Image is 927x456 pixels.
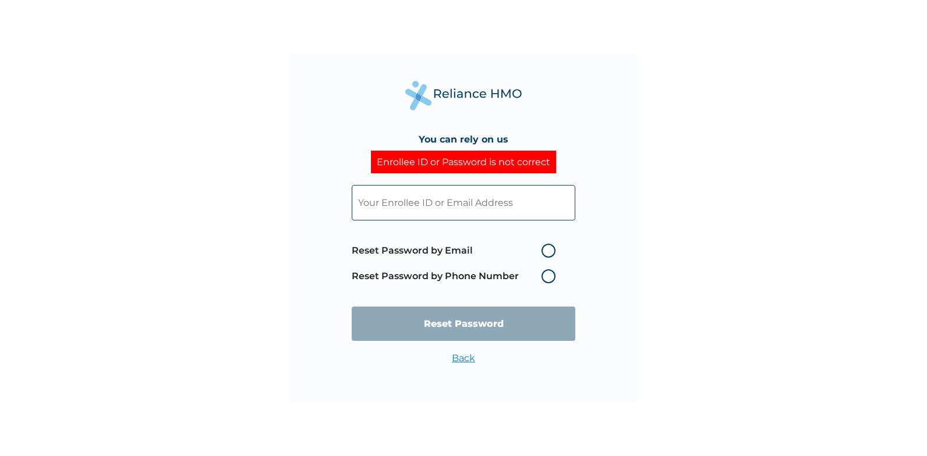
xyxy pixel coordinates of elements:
a: Back [452,352,475,364]
input: Your Enrollee ID or Email Address [352,185,575,220]
span: Password reset method [352,238,561,289]
h4: You can rely on us [419,134,508,145]
label: Reset Password by Email [352,244,561,258]
label: Reset Password by Phone Number [352,269,561,283]
div: Enrollee ID or Password is not correct [371,151,556,173]
img: Reliance Health's Logo [405,81,522,111]
input: Reset Password [352,307,575,341]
